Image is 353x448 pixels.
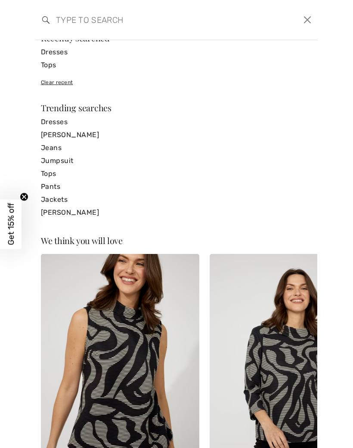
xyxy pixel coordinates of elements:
[50,7,243,33] input: TYPE TO SEARCH
[42,16,50,24] img: search the website
[41,59,312,72] a: Tops
[6,203,16,245] span: Get 15% off
[41,193,312,206] a: Jackets
[41,34,312,42] div: Recently searched
[21,6,39,14] span: Chat
[41,167,312,180] a: Tops
[20,192,28,201] button: Close teaser
[301,13,314,27] button: Close
[41,154,312,167] a: Jumpsuit
[41,103,312,112] div: Trending searches
[41,180,312,193] a: Pants
[41,78,312,86] div: Clear recent
[41,141,312,154] a: Jeans
[41,116,312,128] a: Dresses
[41,128,312,141] a: [PERSON_NAME]
[41,206,312,219] a: [PERSON_NAME]
[41,235,123,246] span: We think you will love
[41,46,312,59] a: Dresses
